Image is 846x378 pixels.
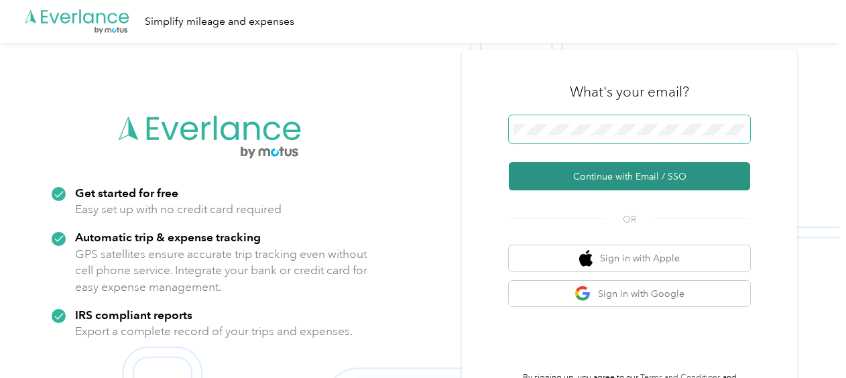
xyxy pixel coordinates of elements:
[575,286,591,302] img: google logo
[75,323,353,340] p: Export a complete record of your trips and expenses.
[75,230,261,244] strong: Automatic trip & expense tracking
[606,212,653,227] span: OR
[509,162,750,190] button: Continue with Email / SSO
[579,250,593,267] img: apple logo
[509,245,750,271] button: apple logoSign in with Apple
[75,308,192,322] strong: IRS compliant reports
[145,13,294,30] div: Simplify mileage and expenses
[75,201,282,218] p: Easy set up with no credit card required
[509,281,750,307] button: google logoSign in with Google
[570,82,689,101] h3: What's your email?
[75,186,178,200] strong: Get started for free
[75,246,368,296] p: GPS satellites ensure accurate trip tracking even without cell phone service. Integrate your bank...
